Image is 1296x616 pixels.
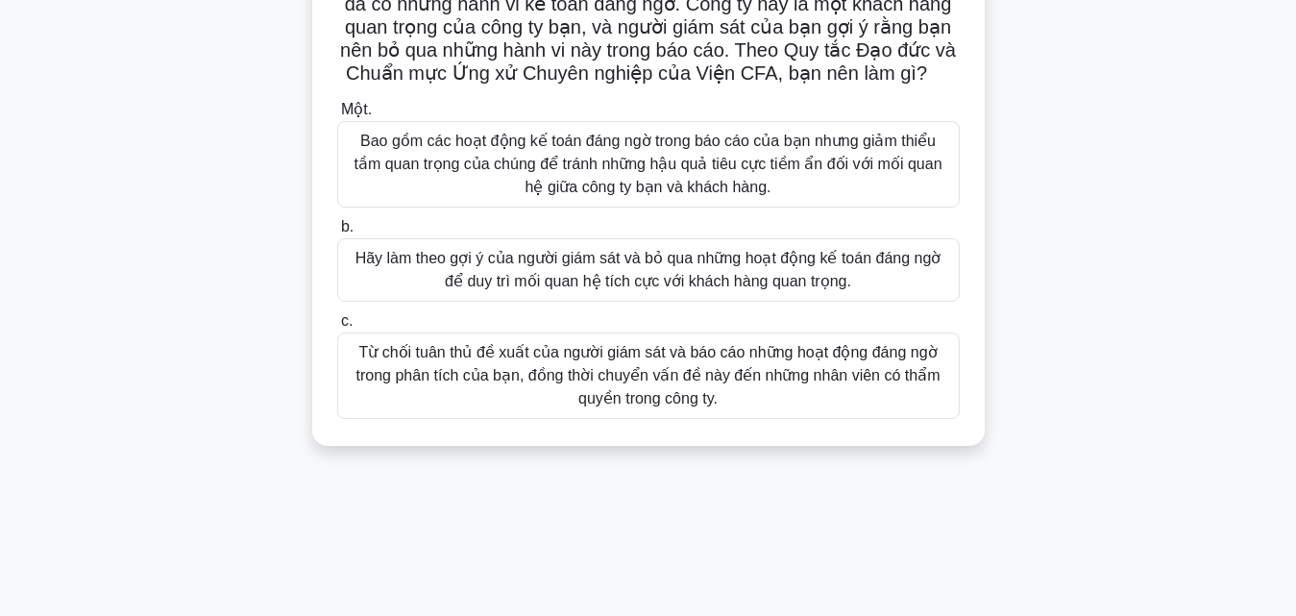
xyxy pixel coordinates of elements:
[341,312,353,329] font: c.
[341,218,354,234] font: b.
[355,250,941,289] font: Hãy làm theo gợi ý của người giám sát và bỏ qua những hoạt động kế toán đáng ngờ để duy trì mối q...
[341,101,372,117] font: Một.
[356,344,941,407] font: Từ chối tuân thủ đề xuất của người giám sát và báo cáo những hoạt động đáng ngờ trong phân tích c...
[354,133,941,195] font: Bao gồm các hoạt động kế toán đáng ngờ trong báo cáo của bạn nhưng giảm thiểu tầm quan trọng của ...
